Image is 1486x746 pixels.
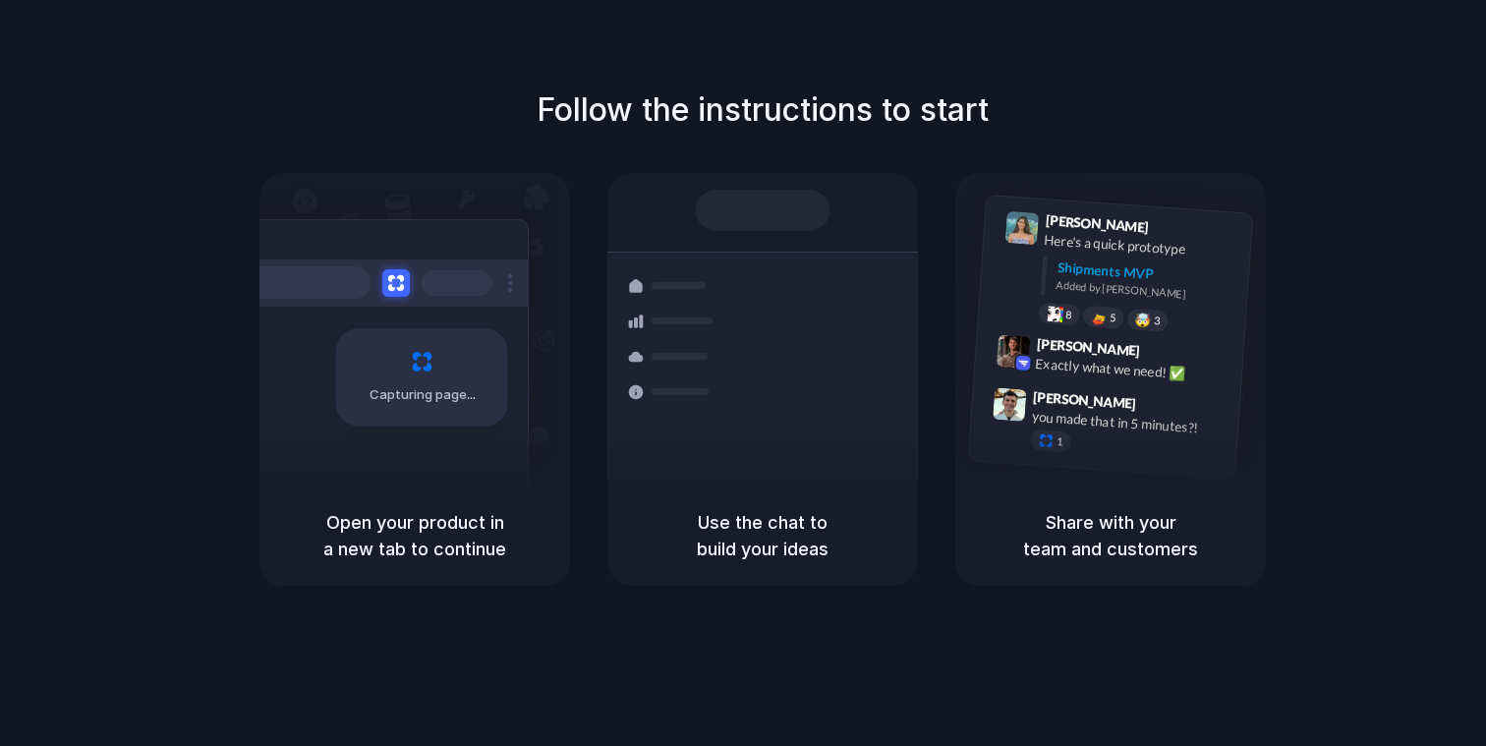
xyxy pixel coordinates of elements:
[1057,257,1238,289] div: Shipments MVP
[1142,395,1182,419] span: 9:47 AM
[1110,312,1116,322] span: 5
[370,385,479,405] span: Capturing page
[1044,229,1240,262] div: Here's a quick prototype
[1035,353,1231,386] div: Exactly what we need! ✅
[1057,435,1063,446] span: 1
[1135,313,1152,327] div: 🤯
[1155,218,1195,242] span: 9:41 AM
[537,86,989,134] h1: Follow the instructions to start
[1065,309,1072,319] span: 8
[1056,276,1236,305] div: Added by [PERSON_NAME]
[283,509,546,562] h5: Open your product in a new tab to continue
[1045,209,1149,238] span: [PERSON_NAME]
[1033,385,1137,414] span: [PERSON_NAME]
[1146,342,1186,366] span: 9:42 AM
[631,509,894,562] h5: Use the chat to build your ideas
[1036,332,1140,361] span: [PERSON_NAME]
[979,509,1242,562] h5: Share with your team and customers
[1031,406,1228,439] div: you made that in 5 minutes?!
[1154,315,1161,325] span: 3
